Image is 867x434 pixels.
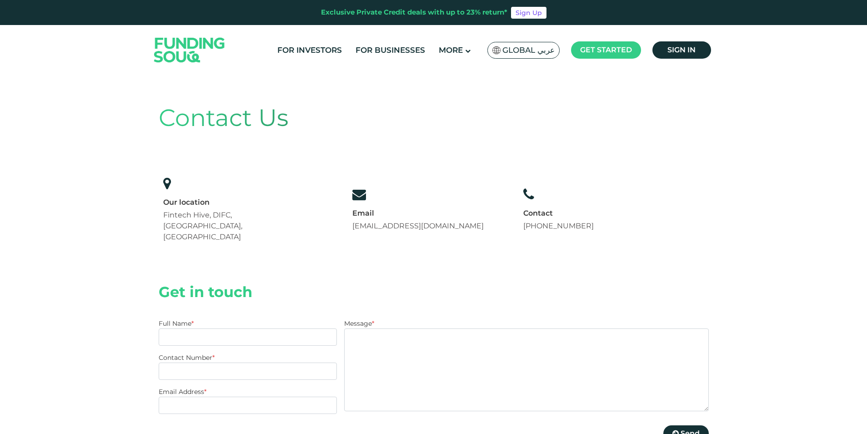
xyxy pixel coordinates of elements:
div: Email [352,208,484,218]
a: For Businesses [353,43,427,58]
span: More [439,45,463,55]
div: Contact [523,208,594,218]
label: Message [344,319,374,328]
div: Contact Us [159,100,709,136]
a: Sign Up [511,7,546,19]
a: Sign in [652,41,711,59]
span: Sign in [667,45,696,54]
h2: Get in touch [159,283,709,301]
div: Our location [163,197,312,207]
img: Logo [145,27,234,73]
label: Email Address [159,388,206,396]
a: [PHONE_NUMBER] [523,222,594,230]
label: Contact Number [159,353,215,362]
label: Full Name [159,319,194,328]
img: SA Flag [492,46,501,54]
div: Exclusive Private Credit deals with up to 23% return* [321,7,507,18]
a: [EMAIL_ADDRESS][DOMAIN_NAME] [352,222,484,230]
span: Get started [580,45,632,54]
span: Fintech Hive, DIFC, [GEOGRAPHIC_DATA], [GEOGRAPHIC_DATA] [163,211,242,241]
a: For Investors [275,43,344,58]
span: Global عربي [502,45,555,56]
